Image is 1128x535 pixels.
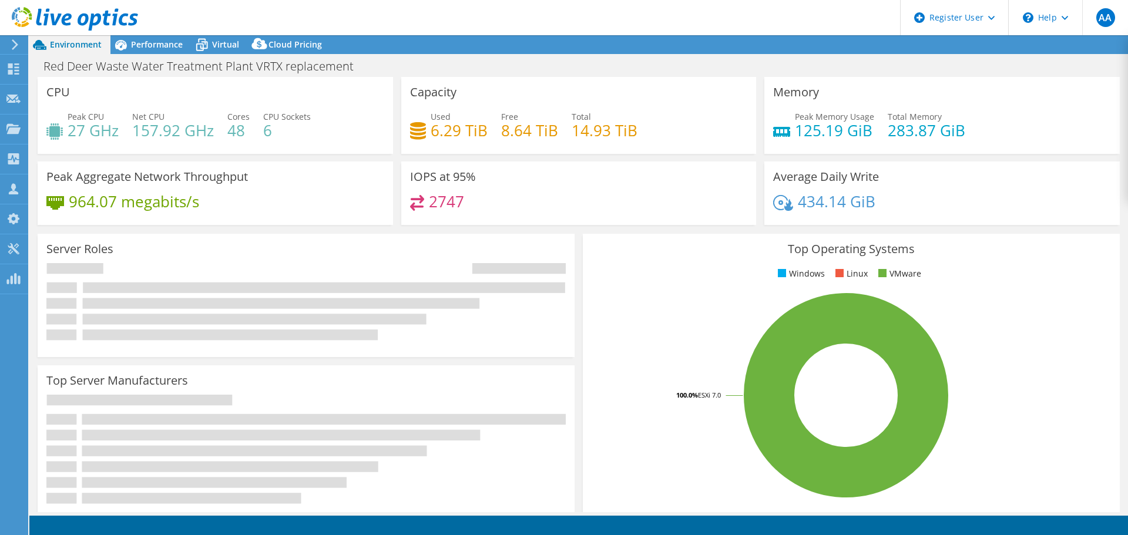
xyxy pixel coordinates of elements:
[798,195,875,208] h4: 434.14 GiB
[68,111,104,122] span: Peak CPU
[676,391,698,399] tspan: 100.0%
[795,111,874,122] span: Peak Memory Usage
[38,60,372,73] h1: Red Deer Waste Water Treatment Plant VRTX replacement
[431,111,451,122] span: Used
[69,195,199,208] h4: 964.07 megabits/s
[429,195,464,208] h4: 2747
[1023,12,1033,23] svg: \n
[698,391,721,399] tspan: ESXi 7.0
[46,243,113,255] h3: Server Roles
[572,111,591,122] span: Total
[227,111,250,122] span: Cores
[46,374,188,387] h3: Top Server Manufacturers
[50,39,102,50] span: Environment
[888,124,965,137] h4: 283.87 GiB
[795,124,874,137] h4: 125.19 GiB
[875,267,921,280] li: VMware
[132,124,214,137] h4: 157.92 GHz
[263,111,311,122] span: CPU Sockets
[775,267,825,280] li: Windows
[773,170,879,183] h3: Average Daily Write
[268,39,322,50] span: Cloud Pricing
[212,39,239,50] span: Virtual
[1096,8,1115,27] span: AA
[592,243,1111,255] h3: Top Operating Systems
[131,39,183,50] span: Performance
[832,267,868,280] li: Linux
[132,111,164,122] span: Net CPU
[501,124,558,137] h4: 8.64 TiB
[410,170,476,183] h3: IOPS at 95%
[263,124,311,137] h4: 6
[501,111,518,122] span: Free
[68,124,119,137] h4: 27 GHz
[572,124,637,137] h4: 14.93 TiB
[431,124,488,137] h4: 6.29 TiB
[773,86,819,99] h3: Memory
[46,86,70,99] h3: CPU
[227,124,250,137] h4: 48
[410,86,456,99] h3: Capacity
[46,170,248,183] h3: Peak Aggregate Network Throughput
[888,111,942,122] span: Total Memory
